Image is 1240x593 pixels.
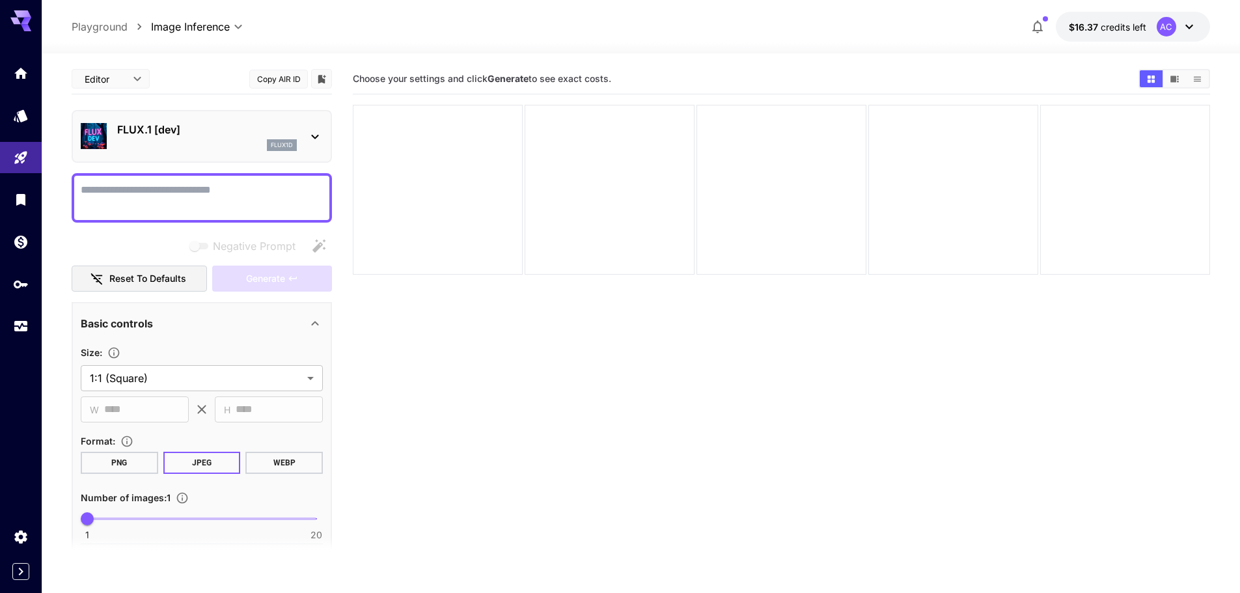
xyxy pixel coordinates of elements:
span: 1:1 (Square) [90,370,302,386]
div: Wallet [13,234,29,250]
button: Show media in video view [1163,70,1186,87]
button: Choose the file format for the output image. [115,435,139,448]
div: Models [13,107,29,124]
button: Adjust the dimensions of the generated image by specifying its width and height in pixels, or sel... [102,346,126,359]
nav: breadcrumb [72,19,151,34]
p: FLUX.1 [dev] [117,122,297,137]
div: Playground [13,150,29,166]
div: Basic controls [81,308,323,339]
div: Settings [13,529,29,545]
button: Copy AIR ID [249,70,308,89]
button: $16.3672AC [1056,12,1210,42]
span: 20 [310,529,322,542]
span: H [224,402,230,417]
div: Show media in grid viewShow media in video viewShow media in list view [1138,69,1210,89]
div: Usage [13,318,29,335]
button: JPEG [163,452,241,474]
span: Negative Prompt [213,238,296,254]
div: Library [13,191,29,208]
p: flux1d [271,141,293,150]
span: Choose your settings and click to see exact costs. [353,73,611,84]
div: AC [1157,17,1176,36]
span: Negative prompts are not compatible with the selected model. [187,238,306,254]
button: WEBP [245,452,323,474]
button: Reset to defaults [72,266,207,292]
span: $16.37 [1069,21,1101,33]
b: Generate [488,73,529,84]
button: Specify how many images to generate in a single request. Each image generation will be charged se... [171,491,194,504]
div: $16.3672 [1069,20,1146,34]
button: Show media in grid view [1140,70,1163,87]
button: Show media in list view [1186,70,1209,87]
span: Image Inference [151,19,230,34]
div: FLUX.1 [dev]flux1d [81,117,323,156]
button: PNG [81,452,158,474]
span: Editor [85,72,125,86]
span: Number of images : 1 [81,492,171,503]
div: API Keys [13,276,29,292]
span: Size : [81,347,102,358]
button: Expand sidebar [12,563,29,580]
div: Home [13,65,29,81]
span: W [90,402,99,417]
span: Format : [81,435,115,447]
a: Playground [72,19,128,34]
span: credits left [1101,21,1146,33]
button: Add to library [316,71,327,87]
p: Basic controls [81,316,153,331]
